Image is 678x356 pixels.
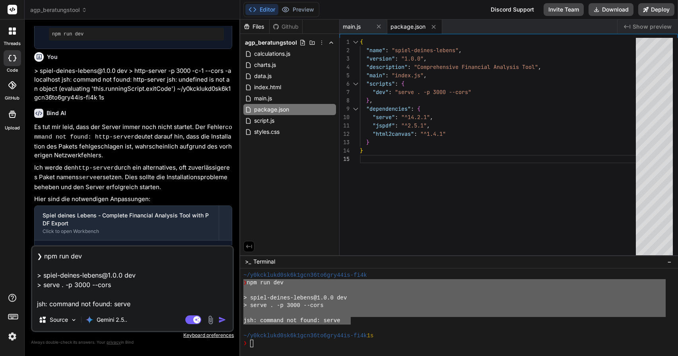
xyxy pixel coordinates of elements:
div: 13 [340,138,350,147]
span: : [411,105,414,112]
label: GitHub [5,95,19,102]
span: main.js [253,94,273,103]
div: Click to open Workbench [43,228,211,235]
div: 7 [340,88,350,96]
button: Editor [245,4,278,15]
span: ~/y0kcklukd0sk6k1gcn36to6gry44is-fi4k [243,272,367,279]
span: "index.js" [392,72,424,79]
p: Gemini 2.5.. [97,316,127,324]
span: calculations.js [253,49,291,59]
p: Keyboard preferences [31,332,234,338]
img: Pick Models [70,317,77,323]
span: "^2.5.1" [401,122,427,129]
span: : [395,122,398,129]
div: Spiel deines Lebens - Complete Financial Analysis Tool with PDF Export [43,211,211,227]
span: { [360,38,363,45]
span: "version" [366,55,395,62]
span: >_ [245,258,251,266]
span: , [369,97,373,104]
button: Spiel deines Lebens - Complete Financial Analysis Tool with PDF ExportClick to open Workbench [35,206,219,240]
div: 8 [340,96,350,105]
span: : [395,55,398,62]
span: agp_beratungstool [30,6,87,14]
span: package.json [253,105,290,114]
div: 12 [340,130,350,138]
span: data.js [253,71,272,81]
span: : [395,80,398,87]
span: , [424,55,427,62]
span: } [360,147,363,154]
span: } [366,97,369,104]
img: Gemini 2.5 Pro [85,316,93,324]
span: script.js [253,116,275,125]
span: main.js [343,23,361,31]
span: "main" [366,72,385,79]
div: 6 [340,80,350,88]
textarea: ❯ npm run dev > spiel-deines-lebens@1.0.0 dev > serve . -p 3000 --cors jsh: command not found: serve [32,246,233,309]
span: "serve . -p 3000 --cors" [395,88,471,96]
label: code [7,67,18,74]
div: Github [270,23,302,31]
span: "dev" [373,88,389,96]
span: > serve . -p 3000 --cors [243,302,323,309]
div: 14 [340,147,350,155]
span: : [414,130,417,137]
span: "scripts" [366,80,395,87]
span: Show preview [633,23,672,31]
div: 9 [340,105,350,113]
span: − [667,258,672,266]
span: "jspdf" [373,122,395,129]
button: − [666,255,673,268]
span: jsh: command not found: serve [243,317,340,325]
span: npm run dev [247,279,284,287]
span: , [538,63,541,70]
h6: You [47,53,58,61]
div: Click to collapse the range. [350,105,361,113]
span: "Comprehensive Financial Analysis Tool" [414,63,538,70]
p: Ich werde den durch ein alternatives, oft zuverlässigeres Paket namens ersetzen. Dies sollte die ... [34,163,232,192]
span: "html2canvas" [373,130,414,137]
button: Invite Team [544,3,584,16]
span: , [424,72,427,79]
img: settings [6,330,19,343]
div: 4 [340,63,350,71]
span: styles.css [253,127,280,137]
span: privacy [107,340,121,344]
p: Es tut mir leid, dass der Server immer noch nicht startet. Der Fehler deutet darauf hin, dass die... [34,123,232,160]
pre: npm run dev [52,31,221,37]
span: : [408,63,411,70]
span: ~/y0kcklukd0sk6k1gcn36to6gry44is-fi4k [243,332,367,340]
span: ❯ [243,279,247,287]
button: Preview [278,4,317,15]
span: : [385,47,389,54]
img: attachment [206,315,215,325]
span: Terminal [253,258,275,266]
span: { [417,105,420,112]
p: Source [50,316,68,324]
span: package.json [390,23,425,31]
span: "description" [366,63,408,70]
p: Always double-check its answers. Your in Bind [31,338,234,346]
div: 3 [340,55,350,63]
span: charts.js [253,60,277,70]
div: 10 [340,113,350,121]
div: Click to collapse the range. [350,38,361,46]
span: , [427,122,430,129]
div: 5 [340,71,350,80]
div: 15 [340,155,350,163]
label: threads [4,40,21,47]
div: 11 [340,121,350,130]
p: Hier sind die notwendigen Anpassungen: [34,195,232,204]
img: icon [218,316,226,324]
span: ❯ [243,340,247,347]
div: 1 [340,38,350,46]
span: "spiel-deines-lebens" [392,47,458,54]
div: Click to collapse the range. [350,80,361,88]
span: : [389,88,392,96]
span: index.html [253,82,282,92]
p: > spiel-deines-lebens@1.0.0 dev > http-server -p 3000 -c-1 --cors -a localhost jsh: command not f... [34,67,232,102]
span: , [458,47,462,54]
button: Deploy [638,3,674,16]
span: "^14.2.1" [401,113,430,121]
span: "serve" [373,113,395,121]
